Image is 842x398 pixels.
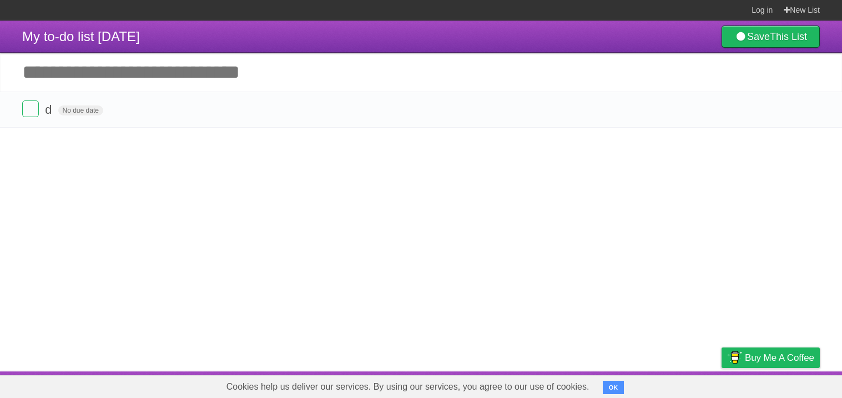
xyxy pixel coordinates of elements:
[727,348,742,367] img: Buy me a coffee
[603,381,624,394] button: OK
[722,347,820,368] a: Buy me a coffee
[574,374,597,395] a: About
[770,31,807,42] b: This List
[45,103,54,117] span: d
[58,105,103,115] span: No due date
[707,374,736,395] a: Privacy
[722,26,820,48] a: SaveThis List
[750,374,820,395] a: Suggest a feature
[669,374,694,395] a: Terms
[611,374,656,395] a: Developers
[745,348,814,367] span: Buy me a coffee
[22,100,39,117] label: Done
[215,376,601,398] span: Cookies help us deliver our services. By using our services, you agree to our use of cookies.
[22,29,140,44] span: My to-do list [DATE]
